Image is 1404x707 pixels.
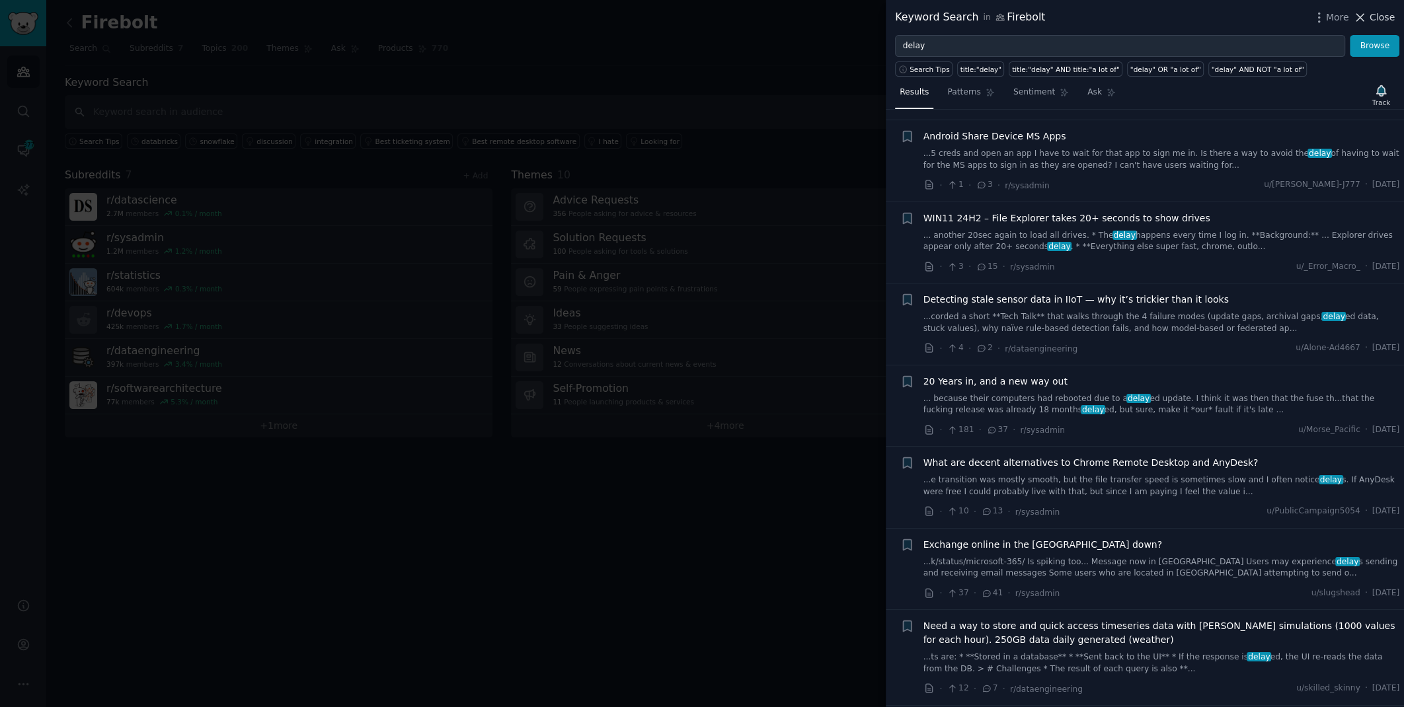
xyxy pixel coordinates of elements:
[923,456,1259,470] a: What are decent alternatives to Chrome Remote Desktop and AnyDesk?
[939,260,942,274] span: ·
[947,342,963,354] span: 4
[976,179,992,191] span: 3
[1127,61,1204,77] a: "delay" OR "a lot of"
[1087,87,1102,98] span: Ask
[968,342,971,355] span: ·
[895,61,953,77] button: Search Tips
[1296,261,1360,273] span: u/_Error_Macro_
[895,35,1345,57] input: Try a keyword related to your business
[923,538,1162,552] a: Exchange online in the [GEOGRAPHIC_DATA] down?
[923,375,1068,389] a: 20 Years in, and a new way out
[1370,11,1395,24] span: Close
[1372,98,1390,107] div: Track
[1247,652,1271,661] span: delay
[923,293,1229,307] a: Detecting stale sensor data in IIoT — why it’s trickier than it looks
[923,651,1400,675] a: ...ts are: * **Stored in a database** * **Sent back to the UI** * If the response isdelayed, the ...
[1083,82,1120,109] a: Ask
[1002,682,1005,696] span: ·
[1372,505,1399,517] span: [DATE]
[939,682,942,696] span: ·
[1267,505,1360,517] span: u/PublicCampaign5054
[947,179,963,191] span: 1
[1208,61,1307,77] a: "delay" AND NOT "a lot of"
[947,424,974,436] span: 181
[947,87,980,98] span: Patterns
[923,619,1400,647] a: Need a way to store and quick access timeseries data with [PERSON_NAME] simulations (1000 values ...
[1013,87,1055,98] span: Sentiment
[981,683,997,694] span: 7
[939,586,942,600] span: ·
[1319,475,1343,484] span: delay
[1015,507,1060,517] span: r/sysadmin
[1326,11,1349,24] span: More
[910,65,950,74] span: Search Tips
[974,682,976,696] span: ·
[976,261,997,273] span: 15
[923,230,1400,253] a: ... another 20sec again to load all drives. * Thedelayhappens every time I log in. **Background:*...
[957,61,1004,77] a: title:"delay"
[1081,405,1105,414] span: delay
[1012,65,1120,74] div: title:"delay" AND title:"a lot of"
[1126,394,1151,403] span: delay
[997,342,1000,355] span: ·
[983,12,990,24] span: in
[978,423,981,437] span: ·
[923,474,1400,498] a: ...e transition was mostly smooth, but the file transfer speed is sometimes slow and I often noti...
[1353,11,1395,24] button: Close
[1365,179,1368,191] span: ·
[1212,65,1304,74] div: "delay" AND NOT "a lot of"
[1368,81,1395,109] button: Track
[1365,261,1368,273] span: ·
[923,556,1400,579] a: ...k/status/microsoft-365/ Is spiking too... Message now in [GEOGRAPHIC_DATA] Users may experienc...
[1365,505,1368,517] span: ·
[974,505,976,519] span: ·
[1321,312,1346,321] span: delay
[1350,35,1399,57] button: Browse
[1002,260,1005,274] span: ·
[1372,683,1399,694] span: [DATE]
[968,178,971,192] span: ·
[976,342,992,354] span: 2
[1296,683,1360,694] span: u/skilled_skinny
[895,82,933,109] a: Results
[1335,557,1360,566] span: delay
[1010,685,1083,694] span: r/dataengineering
[1365,424,1368,436] span: ·
[986,424,1008,436] span: 37
[947,587,968,599] span: 37
[1365,342,1368,354] span: ·
[1015,589,1060,598] span: r/sysadmin
[1311,587,1360,599] span: u/slugshead
[939,342,942,355] span: ·
[923,211,1210,225] a: WIN11 24H2 – File Explorer takes 20+ seconds to show drives
[981,505,1003,517] span: 13
[947,261,963,273] span: 3
[1020,426,1065,435] span: r/sysadmin
[1007,505,1010,519] span: ·
[1130,65,1201,74] div: "delay" OR "a lot of"
[900,87,929,98] span: Results
[1372,179,1399,191] span: [DATE]
[1009,82,1073,109] a: Sentiment
[943,82,999,109] a: Patterns
[1307,149,1332,158] span: delay
[1007,586,1010,600] span: ·
[1005,344,1077,353] span: r/dataengineering
[1365,683,1368,694] span: ·
[981,587,1003,599] span: 41
[939,423,942,437] span: ·
[939,505,942,519] span: ·
[923,130,1066,143] a: Android Share Device MS Apps
[1312,11,1349,24] button: More
[1372,261,1399,273] span: [DATE]
[1047,242,1072,251] span: delay
[997,178,1000,192] span: ·
[923,311,1400,334] a: ...corded a short **Tech Talk** that walks through the 4 failure modes (update gaps, archival gap...
[968,260,971,274] span: ·
[923,393,1400,416] a: ... because their computers had rebooted due to adelayed update. I think it was then that the fus...
[923,148,1400,171] a: ...5 creds and open an app I have to wait for that app to sign me in. Is there a way to avoid the...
